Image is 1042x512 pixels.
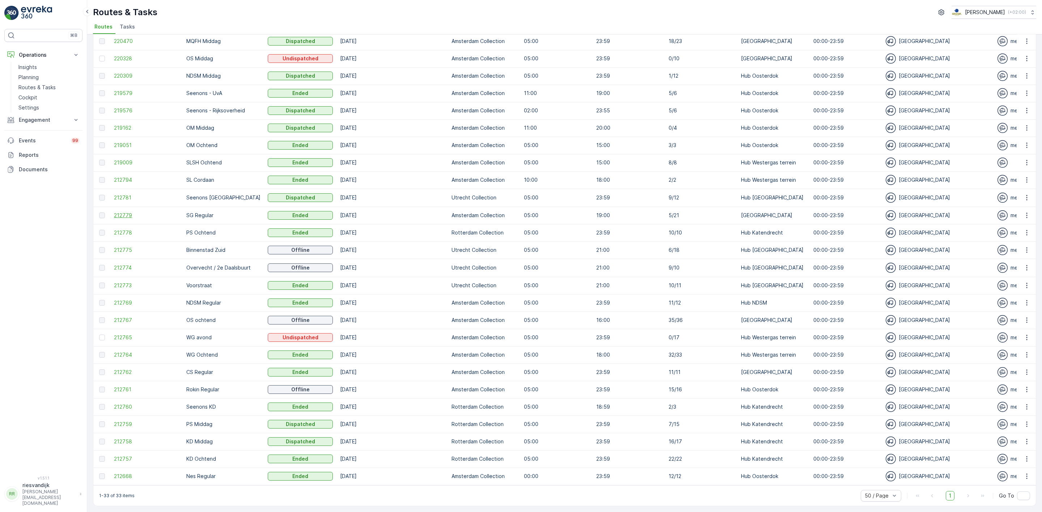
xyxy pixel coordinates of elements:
[596,107,661,114] p: 23:55
[741,194,806,201] p: Hub [GEOGRAPHIC_DATA]
[886,36,990,46] div: [GEOGRAPHIC_DATA]
[524,194,589,201] p: 05:00
[452,72,517,79] p: Amsterdam Collection
[99,177,105,183] div: Toggle Row Selected
[965,9,1005,16] p: [PERSON_NAME]
[114,142,179,149] a: 219051
[291,264,310,271] p: Offline
[114,351,179,358] a: 212764
[813,176,878,184] p: 00:00-23:59
[813,90,878,97] p: 00:00-23:59
[186,124,260,132] p: OM Middag
[336,119,448,137] td: [DATE]
[997,298,1008,308] img: svg%3e
[114,334,179,341] span: 212765
[886,315,896,325] img: svg%3e
[186,194,260,201] p: Seenons [GEOGRAPHIC_DATA]
[1008,9,1026,15] p: ( +02:00 )
[114,176,179,184] a: 212794
[813,107,878,114] p: 00:00-23:59
[596,55,661,62] p: 23:59
[741,159,806,166] p: Hub Westergas terrein
[669,38,734,45] p: 18/23
[813,124,878,132] p: 00:00-23:59
[291,386,310,393] p: Offline
[114,55,179,62] a: 220328
[997,315,1008,325] img: svg%3e
[669,159,734,166] p: 8/8
[997,193,1008,203] img: svg%3e
[286,72,315,79] p: Dispatched
[741,142,806,149] p: Hub Oosterdok
[336,294,448,311] td: [DATE]
[268,54,333,63] button: Undispatched
[114,159,179,166] a: 219009
[741,107,806,114] p: Hub Oosterdok
[286,107,315,114] p: Dispatched
[114,369,179,376] span: 212762
[114,403,179,410] span: 212760
[114,421,179,428] a: 212759
[186,72,260,79] p: NDSM Middag
[16,103,82,113] a: Settings
[99,160,105,165] div: Toggle Row Selected
[186,55,260,62] p: OS Middag
[114,317,179,324] a: 212767
[997,384,1008,395] img: svg%3e
[524,176,589,184] p: 10:00
[114,282,179,289] span: 212773
[886,332,896,343] img: svg%3e
[741,176,806,184] p: Hub Westergas terrein
[886,454,896,464] img: svg%3e
[114,38,179,45] span: 220470
[886,245,896,255] img: svg%3e
[813,72,878,79] p: 00:00-23:59
[997,175,1008,185] img: svg%3e
[886,36,896,46] img: svg%3e
[997,419,1008,429] img: svg%3e
[886,53,896,64] img: svg%3e
[336,207,448,224] td: [DATE]
[268,193,333,202] button: Dispatched
[18,84,56,91] p: Routes & Tasks
[452,107,517,114] p: Amsterdam Collection
[886,123,990,133] div: [GEOGRAPHIC_DATA]
[336,171,448,189] td: [DATE]
[283,55,318,62] p: Undispatched
[886,158,896,168] img: svg%3e
[99,108,105,113] div: Toggle Row Selected
[886,402,896,412] img: svg%3e
[813,159,878,166] p: 00:00-23:59
[452,176,517,184] p: Amsterdam Collection
[886,175,990,185] div: [GEOGRAPHIC_DATA]
[4,162,82,177] a: Documents
[741,72,806,79] p: Hub Oosterdok
[19,166,80,173] p: Documents
[886,210,896,220] img: svg%3e
[813,38,878,45] p: 00:00-23:59
[336,154,448,171] td: [DATE]
[99,335,105,340] div: Toggle Row Selected
[114,72,179,79] a: 220309
[99,142,105,148] div: Toggle Row Selected
[114,264,179,271] a: 212774
[268,89,333,98] button: Ended
[669,142,734,149] p: 3/3
[452,38,517,45] p: Amsterdam Collection
[669,72,734,79] p: 1/12
[886,280,896,291] img: svg%3e
[114,229,179,236] a: 212778
[997,280,1008,291] img: svg%3e
[268,72,333,80] button: Dispatched
[4,133,82,148] a: Events99
[114,194,179,201] span: 212781
[99,125,105,131] div: Toggle Row Selected
[292,299,308,306] p: Ended
[70,33,77,38] p: ⌘B
[286,124,315,132] p: Dispatched
[114,107,179,114] span: 219576
[886,71,896,81] img: svg%3e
